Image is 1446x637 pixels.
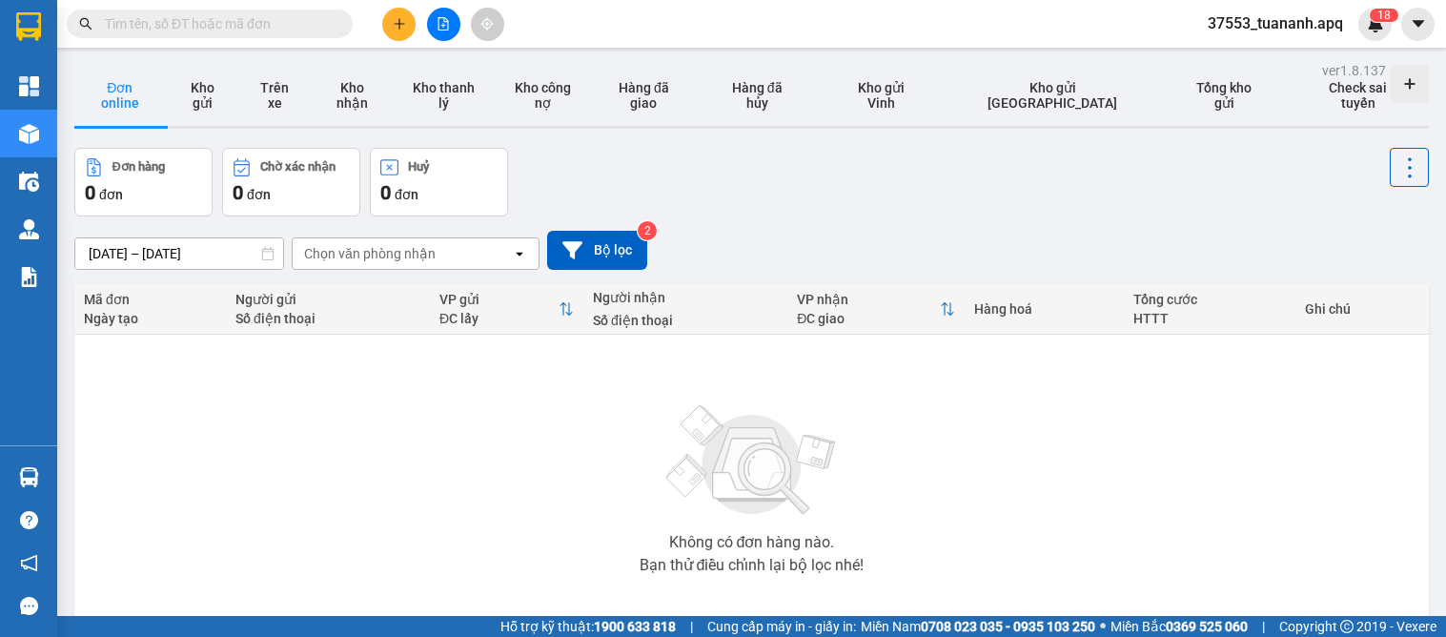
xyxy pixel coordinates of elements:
[393,17,406,31] span: plus
[594,619,676,634] strong: 1900 633 818
[439,311,559,326] div: ĐC lấy
[427,8,460,41] button: file-add
[861,616,1095,637] span: Miền Nam
[260,160,336,174] div: Chờ xác nhận
[79,17,92,31] span: search
[84,311,216,326] div: Ngày tạo
[500,616,676,637] span: Hỗ trợ kỹ thuật:
[847,80,915,111] span: Kho gửi Vinh
[235,292,420,307] div: Người gửi
[1391,65,1429,103] div: Tạo kho hàng mới
[1322,60,1386,81] div: ver 1.8.137
[84,292,216,307] div: Mã đơn
[593,313,778,328] div: Số điện thoại
[74,65,166,126] button: Đơn online
[512,246,527,261] svg: open
[797,311,940,326] div: ĐC giao
[1384,9,1391,22] span: 8
[1410,15,1427,32] span: caret-down
[19,267,39,287] img: solution-icon
[1316,80,1400,111] span: Check sai tuyến
[233,181,243,204] span: 0
[247,187,271,202] span: đơn
[1377,9,1384,22] span: 1
[471,8,504,41] button: aim
[1133,292,1286,307] div: Tổng cước
[20,511,38,529] span: question-circle
[480,17,494,31] span: aim
[787,284,965,335] th: Toggle SortBy
[238,65,311,126] button: Trên xe
[1262,616,1265,637] span: |
[493,65,592,126] button: Kho công nợ
[395,65,494,126] button: Kho thanh lý
[724,80,790,111] span: Hàng đã hủy
[222,148,360,216] button: Chờ xác nhận0đơn
[19,219,39,239] img: warehouse-icon
[1367,15,1384,32] img: icon-new-feature
[382,8,416,41] button: plus
[921,619,1095,634] strong: 0708 023 035 - 0935 103 250
[657,394,847,527] img: svg+xml;base64,PHN2ZyBjbGFzcz0ibGlzdC1wbHVnX19zdmciIHhtbG5zPSJodHRwOi8vd3d3LnczLm9yZy8yMDAwL3N2Zy...
[74,148,213,216] button: Đơn hàng0đơn
[1192,11,1358,35] span: 37553_tuananh.apq
[972,80,1133,111] span: Kho gửi [GEOGRAPHIC_DATA]
[1100,623,1106,630] span: ⚪️
[16,12,41,41] img: logo-vxr
[690,616,693,637] span: |
[1166,619,1248,634] strong: 0369 525 060
[1401,8,1435,41] button: caret-down
[20,597,38,615] span: message
[437,17,450,31] span: file-add
[640,558,865,573] div: Bạn thử điều chỉnh lại bộ lọc nhé!
[974,301,1114,317] div: Hàng hoá
[669,535,835,550] div: Không có đơn hàng nào.
[19,467,39,487] img: warehouse-icon
[19,172,39,192] img: warehouse-icon
[547,231,647,270] button: Bộ lọc
[235,311,420,326] div: Số điện thoại
[395,187,418,202] span: đơn
[1340,620,1354,633] span: copyright
[638,221,657,240] sup: 2
[304,244,436,263] div: Chọn văn phòng nhận
[19,124,39,144] img: warehouse-icon
[439,292,559,307] div: VP gửi
[592,65,695,126] button: Hàng đã giao
[85,181,95,204] span: 0
[112,160,165,174] div: Đơn hàng
[311,65,395,126] button: Kho nhận
[19,76,39,96] img: dashboard-icon
[707,616,856,637] span: Cung cấp máy in - giấy in:
[1370,9,1398,22] sup: 18
[380,181,391,204] span: 0
[593,290,778,305] div: Người nhận
[105,13,330,34] input: Tìm tên, số ĐT hoặc mã đơn
[1190,80,1258,111] span: Tổng kho gửi
[20,554,38,572] span: notification
[1133,311,1286,326] div: HTTT
[370,148,508,216] button: Huỷ0đơn
[408,160,429,174] div: Huỷ
[1305,301,1419,317] div: Ghi chú
[1110,616,1248,637] span: Miền Bắc
[99,187,123,202] span: đơn
[166,65,239,126] button: Kho gửi
[75,238,283,269] input: Select a date range.
[430,284,583,335] th: Toggle SortBy
[797,292,940,307] div: VP nhận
